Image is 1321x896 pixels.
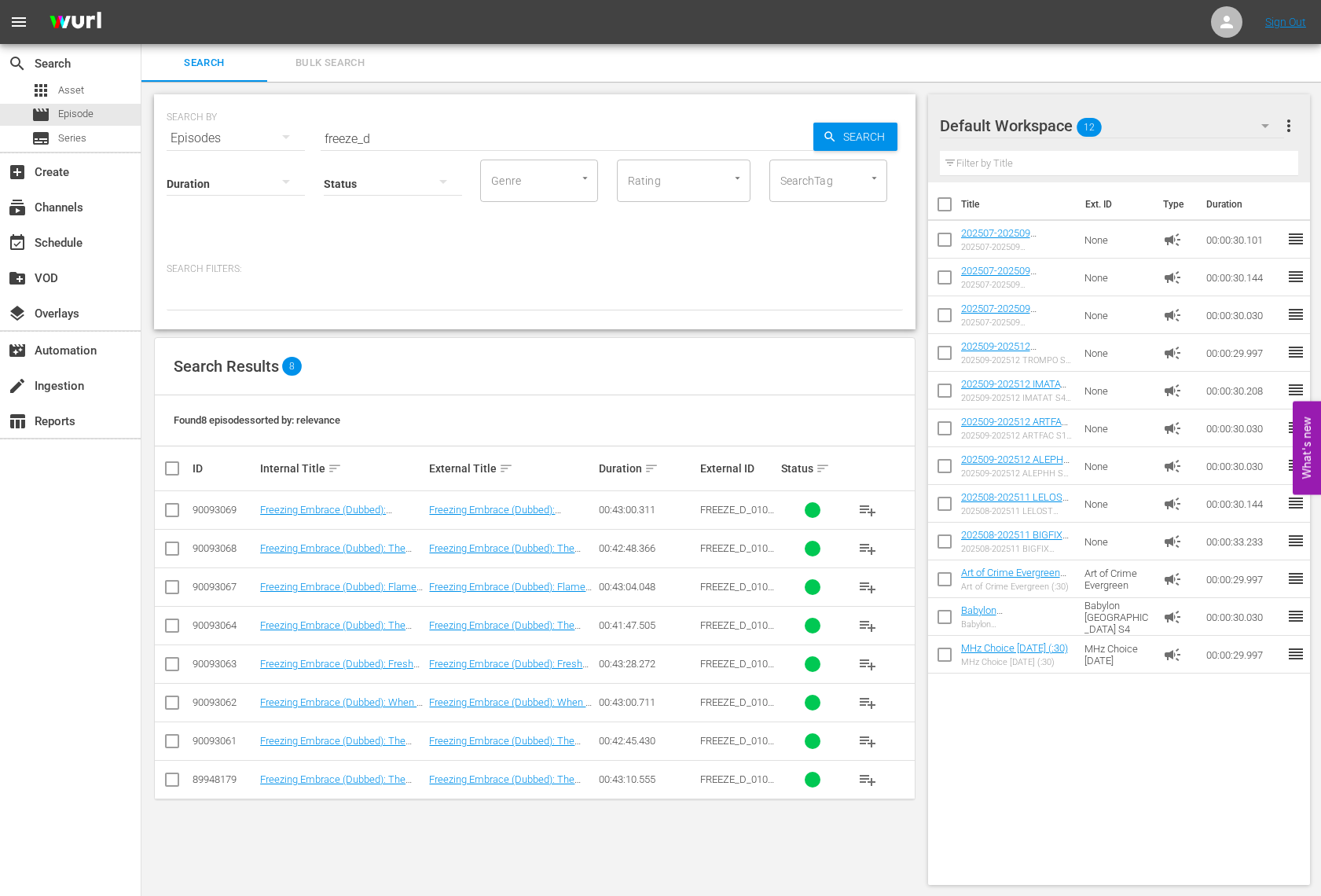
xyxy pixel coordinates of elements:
[961,340,1037,364] a: 202509-202512 TROMPO S1 ad
[1200,334,1286,372] td: 00:00:29.997
[1279,116,1298,135] span: more_vert
[1163,230,1182,249] span: Ad
[961,318,1073,328] div: 202507-202509 FATALX_S1_ad
[781,459,844,478] div: Status
[1286,531,1305,550] span: reorder
[961,642,1068,654] a: MHz Choice [DATE] (:30)
[1078,636,1157,674] td: MHz Choice [DATE]
[31,129,50,148] span: Series
[961,619,1073,630] div: Babylon [GEOGRAPHIC_DATA] S4 (:30)
[260,773,412,797] a: Freezing Embrace (Dubbed): The Christmas Party (Sn 1 Ep 1)
[1200,598,1286,636] td: 00:00:30.030
[1200,636,1286,674] td: 00:00:29.997
[599,619,695,631] div: 00:41:47.505
[813,123,897,151] button: Search
[193,542,255,554] div: 90093068
[1078,334,1157,372] td: None
[961,227,1037,251] a: 202507-202509 PUBLIC_S2_ad
[837,123,897,151] span: Search
[1078,523,1157,560] td: None
[858,539,877,558] span: playlist_add
[1076,182,1154,226] th: Ext. ID
[700,504,774,527] span: FREEZE_D_01008
[858,655,877,674] span: playlist_add
[961,265,1037,288] a: 202507-202509 SOLDRS_S1_ad
[260,504,403,527] a: Freezing Embrace (Dubbed): Beneath The Surface (Sn 1 Ep 8)
[193,462,255,475] div: ID
[644,461,659,476] span: sort
[961,182,1076,226] th: Title
[167,116,305,160] div: Episodes
[849,645,886,683] button: playlist_add
[1163,457,1182,476] span: Ad
[1200,485,1286,523] td: 00:00:30.144
[260,542,412,566] a: Freezing Embrace (Dubbed): The New Year (Sn 1 Ep 7)
[578,171,593,185] button: Open
[1163,532,1182,551] span: Ad
[700,696,774,720] span: FREEZE_D_01004
[8,269,27,288] span: VOD
[429,459,593,478] div: External Title
[730,171,745,185] button: Open
[849,607,886,644] button: playlist_add
[1163,268,1182,287] span: Ad
[1078,560,1157,598] td: Art of Crime Evergreen
[193,696,255,708] div: 90093062
[193,504,255,516] div: 90093069
[858,501,877,520] span: playlist_add
[429,619,581,643] a: Freezing Embrace (Dubbed): The Clock Is Ticking (Sn 1 Ep 2)
[58,130,86,146] span: Series
[1078,296,1157,334] td: None
[599,773,695,785] div: 00:43:10.555
[1078,259,1157,296] td: None
[429,735,581,758] a: Freezing Embrace (Dubbed): The Elves Are On The Move (Sn 1 Ep 5)
[1200,259,1286,296] td: 00:00:30.144
[328,461,342,476] span: sort
[429,542,581,566] a: Freezing Embrace (Dubbed): The New Year (Sn 1 Ep 7)
[961,529,1069,553] a: 202508-202511 BIGFIX S1_ad
[429,581,592,604] a: Freezing Embrace (Dubbed): Flames on the Snow (Sn 1 Ep 6)
[599,658,695,670] div: 00:43:28.272
[1078,409,1157,447] td: None
[700,542,774,566] span: FREEZE_D_01007
[961,454,1070,477] a: 202509-202512 ALEPHH S1 ad
[599,459,695,478] div: Duration
[1163,494,1182,513] span: Ad
[193,773,255,785] div: 89948179
[1286,230,1305,248] span: reorder
[167,263,903,276] p: Search Filters:
[1197,182,1291,226] th: Duration
[867,171,882,185] button: Open
[849,491,886,529] button: playlist_add
[1200,221,1286,259] td: 00:00:30.101
[31,81,50,100] span: Asset
[9,13,28,31] span: menu
[193,581,255,593] div: 90093067
[1286,380,1305,399] span: reorder
[1078,598,1157,636] td: Babylon [GEOGRAPHIC_DATA] S4
[193,619,255,631] div: 90093064
[1286,267,1305,286] span: reorder
[961,378,1066,402] a: 202509-202512 IMATAT S4 ad
[961,604,1070,640] a: Babylon [GEOGRAPHIC_DATA] S4 (:30)
[1286,494,1305,512] span: reorder
[599,504,695,516] div: 00:43:00.311
[599,696,695,708] div: 00:43:00.711
[8,376,27,395] span: Ingestion
[1286,644,1305,663] span: reorder
[961,355,1073,365] div: 202509-202512 TROMPO S1 ad
[1293,402,1321,495] button: Open Feedback Widget
[151,54,258,72] span: Search
[961,582,1073,592] div: Art of Crime Evergreen (:30)
[193,658,255,670] div: 90093063
[816,461,830,476] span: sort
[599,542,695,554] div: 00:42:48.366
[8,54,27,73] span: Search
[961,544,1073,554] div: 202508-202511 BIGFIX S1_ad
[961,468,1073,479] div: 202509-202512 ALEPHH S1 ad
[1286,607,1305,626] span: reorder
[1200,372,1286,409] td: 00:00:30.208
[858,732,877,751] span: playlist_add
[260,658,420,681] a: Freezing Embrace (Dubbed): Fresh Water (Sn 1 Ep 3)
[260,696,423,720] a: Freezing Embrace (Dubbed): When It Rains (Sn 1 Ep 4)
